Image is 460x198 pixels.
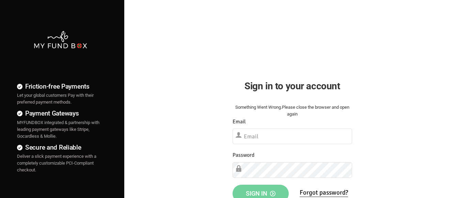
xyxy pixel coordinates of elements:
[233,104,352,118] div: Something Went Wrong.Please close the browser and open again
[246,190,275,197] span: Sign in
[233,151,254,159] label: Password
[17,142,104,152] h4: Secure and Reliable
[233,128,352,144] input: Email
[300,188,348,197] a: Forgot password?
[17,108,104,118] h4: Payment Gateways
[33,30,88,49] img: mfbwhite.png
[17,81,104,91] h4: Friction-free Payments
[17,93,94,105] span: Let your global customers Pay with their preferred payment methods.
[233,79,352,93] h2: Sign in to your account
[233,118,246,126] label: Email
[17,154,96,172] span: Deliver a slick payment experience with a completely customizable PCI-Compliant checkout.
[17,120,99,139] span: MYFUNDBOX integrated & partnership with leading payment gateways like Stripe, Gocardless & Mollie.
